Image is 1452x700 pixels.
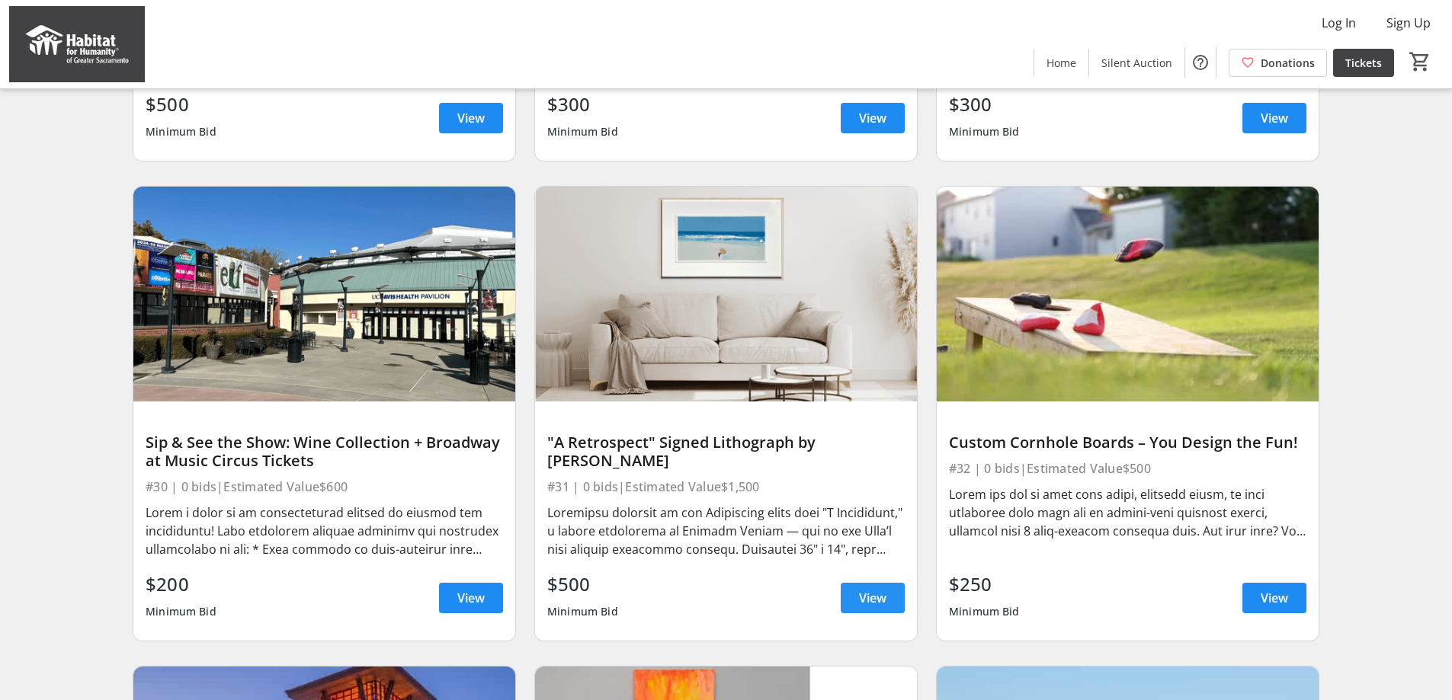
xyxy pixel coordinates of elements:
[1309,11,1368,35] button: Log In
[146,571,216,598] div: $200
[146,503,503,558] div: Lorem i dolor si am consecteturad elitsed do eiusmod tem incididuntu! Labo etdolorem aliquae admi...
[146,476,503,497] div: #30 | 0 bids | Estimated Value $600
[859,109,886,127] span: View
[457,109,485,127] span: View
[1089,49,1184,77] a: Silent Auction
[949,598,1020,625] div: Minimum Bid
[949,118,1020,145] div: Minimum Bid
[457,589,485,607] span: View
[1333,49,1394,77] a: Tickets
[547,503,905,558] div: Loremipsu dolorsit am con Adipiscing elits doei "T Incididunt," u labore etdolorema al Enimadm Ve...
[1101,55,1172,71] span: Silent Auction
[535,187,917,401] img: "A Retrospect" Signed Lithograph by Gregory Kondos
[949,91,1020,118] div: $300
[1406,48,1434,75] button: Cart
[841,583,905,613] a: View
[1242,103,1306,133] a: View
[1374,11,1443,35] button: Sign Up
[146,91,216,118] div: $500
[949,433,1306,452] div: Custom Cornhole Boards – You Design the Fun!
[9,6,145,82] img: Habitat for Humanity of Greater Sacramento's Logo
[1034,49,1088,77] a: Home
[547,118,618,145] div: Minimum Bid
[1185,47,1216,78] button: Help
[133,187,515,401] img: Sip & See the Show: Wine Collection + Broadway at Music Circus Tickets
[841,103,905,133] a: View
[547,91,618,118] div: $300
[547,476,905,497] div: #31 | 0 bids | Estimated Value $1,500
[1261,55,1315,71] span: Donations
[1242,583,1306,613] a: View
[439,103,503,133] a: View
[949,485,1306,540] div: Lorem ips dol si amet cons adipi, elitsedd eiusm, te inci utlaboree dolo magn ali en admini-veni ...
[547,433,905,470] div: "A Retrospect" Signed Lithograph by [PERSON_NAME]
[937,187,1319,401] img: Custom Cornhole Boards – You Design the Fun!
[1261,589,1288,607] span: View
[1229,49,1327,77] a: Donations
[1322,14,1356,32] span: Log In
[547,571,618,598] div: $500
[949,571,1020,598] div: $250
[949,458,1306,479] div: #32 | 0 bids | Estimated Value $500
[1261,109,1288,127] span: View
[547,598,618,625] div: Minimum Bid
[1345,55,1382,71] span: Tickets
[146,598,216,625] div: Minimum Bid
[439,583,503,613] a: View
[146,118,216,145] div: Minimum Bid
[1047,55,1076,71] span: Home
[146,433,503,470] div: Sip & See the Show: Wine Collection + Broadway at Music Circus Tickets
[859,589,886,607] span: View
[1386,14,1431,32] span: Sign Up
